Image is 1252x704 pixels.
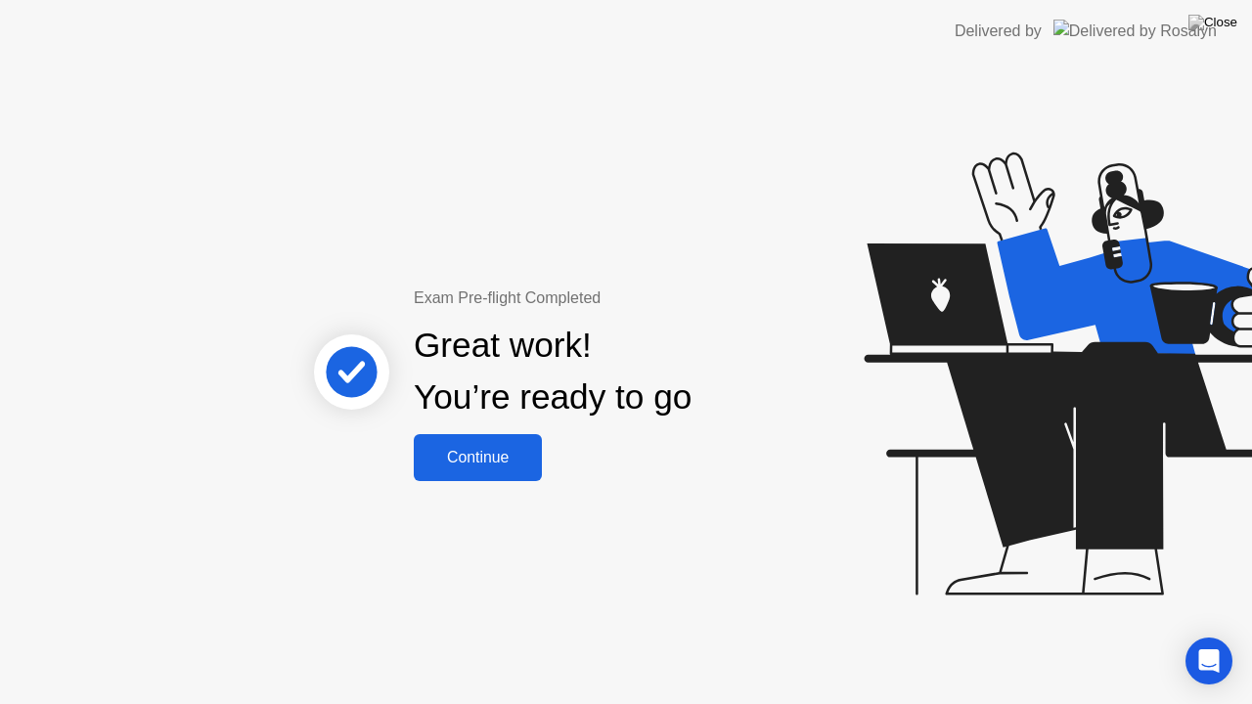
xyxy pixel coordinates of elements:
img: Close [1188,15,1237,30]
div: Delivered by [955,20,1042,43]
div: Great work! You’re ready to go [414,320,692,423]
img: Delivered by Rosalyn [1053,20,1217,42]
div: Continue [420,449,536,466]
div: Exam Pre-flight Completed [414,286,818,310]
div: Open Intercom Messenger [1185,638,1232,684]
button: Continue [414,434,542,481]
